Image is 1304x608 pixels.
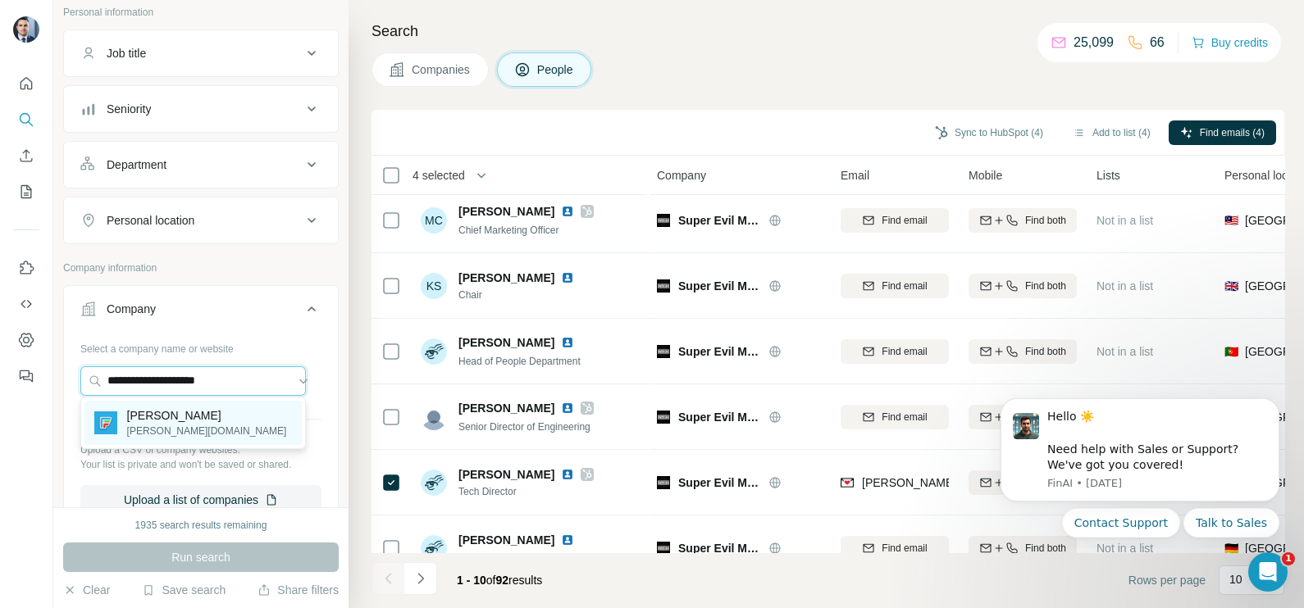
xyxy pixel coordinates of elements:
span: Marketing Art Director [458,550,581,565]
button: Feedback [13,361,39,391]
span: Chief Marketing Officer [458,225,559,236]
span: Not in a list [1097,279,1153,293]
button: Find both [969,536,1077,560]
div: Seniority [107,101,151,117]
span: of [486,574,496,587]
div: Select a company name or website [80,335,321,356]
button: Buy credits [1192,31,1268,54]
img: Logo of Super Evil Megacorp [657,476,670,489]
p: 10 [1229,571,1242,588]
img: Logo of Super Evil Megacorp [657,411,670,424]
span: Find email [882,410,927,424]
iframe: Intercom notifications message [976,384,1304,547]
button: Company [64,289,338,335]
span: [PERSON_NAME] [458,203,554,220]
span: Senior Director of Engineering [458,421,590,433]
div: MC [421,207,447,234]
img: LinkedIn logo [561,468,574,481]
img: Avatar [421,338,447,365]
button: Find both [969,470,1077,495]
button: Job title [64,34,338,73]
div: Personal location [107,212,194,229]
iframe: Intercom live chat [1248,552,1288,592]
p: 25,099 [1074,33,1114,52]
img: Avatar [421,404,447,430]
div: Job title [107,45,146,61]
p: 66 [1150,33,1165,52]
span: Find both [1025,541,1066,556]
span: Companies [412,61,472,78]
button: Share filters [258,582,339,598]
button: Find both [969,339,1077,364]
span: Find emails (4) [1200,125,1265,140]
button: Search [13,105,39,134]
span: Super Evil Megacorp [678,474,760,491]
span: [PERSON_NAME] [458,532,554,548]
p: Your list is private and won't be saved or shared. [80,457,321,472]
span: Tech Director [458,484,594,499]
button: Enrich CSV [13,141,39,170]
img: LinkedIn logo [561,336,574,349]
span: Rows per page [1128,572,1206,588]
button: Sync to HubSpot (4) [923,120,1055,145]
h4: Search [372,20,1284,43]
button: Save search [142,582,226,598]
img: Logo of Super Evil Megacorp [657,214,670,227]
p: [PERSON_NAME] [127,407,287,424]
img: LinkedIn logo [561,533,574,547]
button: Find emails (4) [1169,120,1276,145]
span: [PERSON_NAME] [458,334,554,351]
p: Personal information [63,5,339,20]
div: Department [107,157,166,173]
span: Lists [1097,167,1120,184]
span: 1 - 10 [457,574,486,587]
button: Find email [841,339,949,364]
div: 1935 search results remaining [135,518,267,533]
span: Head of People Department [458,356,581,367]
button: Navigate to next page [404,562,437,595]
span: [PERSON_NAME] [458,270,554,286]
span: [PERSON_NAME] [458,466,554,483]
span: 🇩🇪 [1224,540,1238,556]
span: Not in a list [1097,542,1153,555]
span: Super Evil Megacorp [678,212,760,229]
button: Upload a list of companies [80,485,321,515]
button: Find both [969,274,1077,298]
button: My lists [13,177,39,206]
span: results [457,574,542,587]
img: LinkedIn logo [561,402,574,415]
span: Find email [882,213,927,228]
img: Facer [94,411,117,434]
span: Find both [1025,213,1066,228]
button: Use Surfe on LinkedIn [13,253,39,283]
img: LinkedIn logo [561,271,574,284]
span: 1 [1282,552,1295,565]
span: 🇵🇹 [1224,343,1238,360]
button: Find email [841,274,949,298]
button: Quick start [13,69,39,98]
button: Personal location [64,201,338,240]
button: Find email [841,208,949,233]
img: LinkedIn logo [561,205,574,218]
img: provider findymail logo [841,474,854,491]
div: KS [421,273,447,299]
button: Department [64,145,338,184]
span: Find email [882,279,927,293]
img: Avatar [13,16,39,43]
span: Find email [882,344,927,359]
span: Super Evil Megacorp [678,409,760,425]
span: Find email [882,541,927,556]
span: Find both [1025,279,1066,293]
button: Find email [841,405,949,429]
span: People [537,61,575,78]
span: Mobile [969,167,1002,184]
span: [PERSON_NAME] [458,400,554,416]
button: Clear [63,582,110,598]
